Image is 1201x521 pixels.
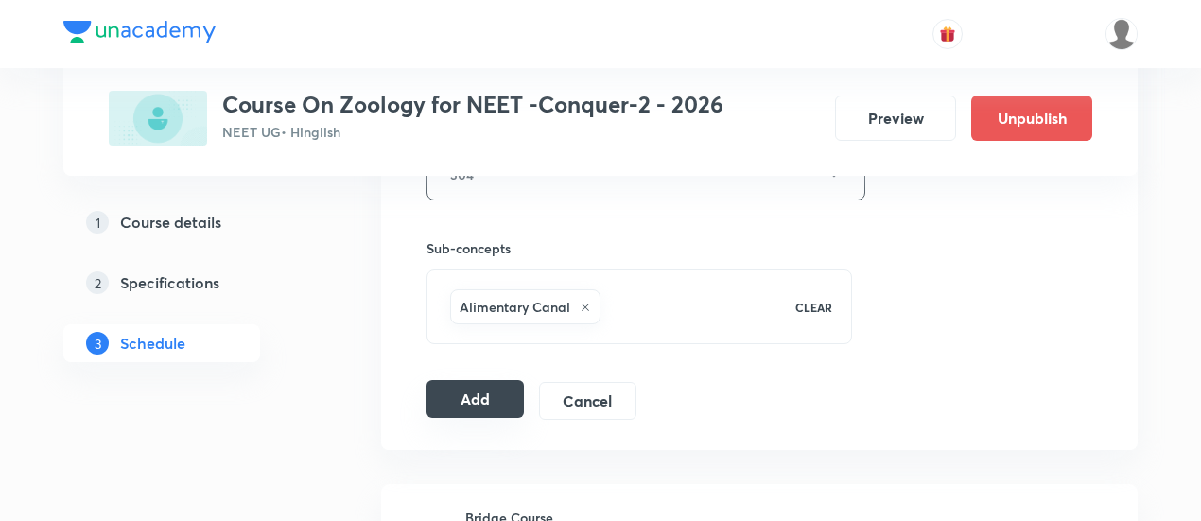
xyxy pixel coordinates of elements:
p: 2 [86,271,109,294]
p: 1 [86,211,109,234]
p: NEET UG • Hinglish [222,122,723,142]
img: Mustafa kamal [1105,18,1138,50]
p: CLEAR [795,299,832,316]
a: 2Specifications [63,264,321,302]
h5: Course details [120,211,221,234]
a: 1Course details [63,203,321,241]
a: Company Logo [63,21,216,48]
h6: Sub-concepts [426,238,852,258]
button: Preview [835,96,956,141]
h5: Specifications [120,271,219,294]
button: avatar [932,19,963,49]
h6: Alimentary Canal [460,297,570,317]
img: A92B0F06-0DAE-428E-91F0-EF9BEB585B64_plus.png [109,91,207,146]
button: Cancel [539,382,636,420]
h3: Course On Zoology for NEET -Conquer-2 - 2026 [222,91,723,118]
button: Add [426,380,524,418]
img: Company Logo [63,21,216,43]
button: Unpublish [971,96,1092,141]
img: avatar [939,26,956,43]
p: 3 [86,332,109,355]
h5: Schedule [120,332,185,355]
